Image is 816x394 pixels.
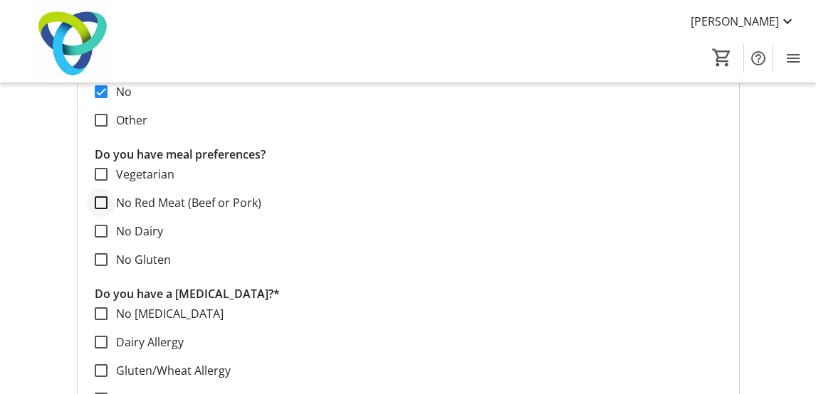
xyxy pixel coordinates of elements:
button: Menu [779,44,807,73]
label: Gluten/Wheat Allergy [108,362,231,379]
p: Do you have meal preferences? [95,146,722,163]
button: Cart [709,45,735,70]
label: Dairy Allergy [108,334,184,351]
label: Other [108,112,147,129]
span: [PERSON_NAME] [691,13,779,30]
button: [PERSON_NAME] [679,10,807,33]
button: Help [744,44,773,73]
label: No Gluten [108,251,171,268]
p: Do you have a [MEDICAL_DATA]?* [95,285,722,302]
label: No Dairy [108,223,163,240]
label: Vegetarian [108,166,174,183]
label: No Red Meat (Beef or Pork) [108,194,261,211]
label: No [MEDICAL_DATA] [108,305,224,322]
label: No [108,83,132,100]
img: Trillium Health Partners Foundation's Logo [9,6,135,77]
